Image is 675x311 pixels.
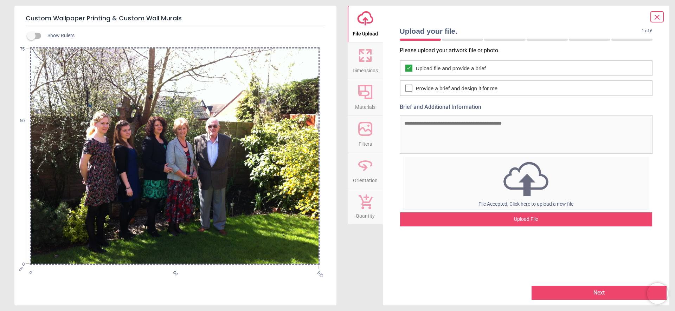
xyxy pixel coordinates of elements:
[353,64,378,74] span: Dimensions
[400,26,642,36] span: Upload your file.
[348,6,383,42] button: File Upload
[26,11,325,26] h5: Custom Wallpaper Printing & Custom Wall Murals
[353,27,378,38] span: File Upload
[11,262,25,267] span: 0
[315,270,320,274] span: 100
[359,137,372,148] span: Filters
[11,46,25,52] span: 75
[400,212,652,226] div: Upload File
[400,47,658,54] p: Please upload your artwork file or photo.
[642,28,652,34] span: 1 of 6
[403,160,649,198] img: upload icon
[647,283,668,304] iframe: Brevo live chat
[416,65,486,72] span: Upload file and provide a brief
[11,118,25,124] span: 50
[356,209,375,220] span: Quantity
[18,266,24,272] span: cm
[353,174,378,184] span: Orientation
[400,103,653,111] label: Brief and Additional Information
[532,286,667,300] button: Next
[348,79,383,115] button: Materials
[416,85,498,92] span: Provide a brief and design it for me
[348,116,383,152] button: Filters
[28,270,32,274] span: 0
[348,152,383,189] button: Orientation
[172,270,176,274] span: 50
[478,201,573,207] span: File Accepted, Click here to upload a new file
[355,100,375,111] span: Materials
[348,189,383,224] button: Quantity
[31,32,336,40] div: Show Rulers
[348,42,383,79] button: Dimensions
